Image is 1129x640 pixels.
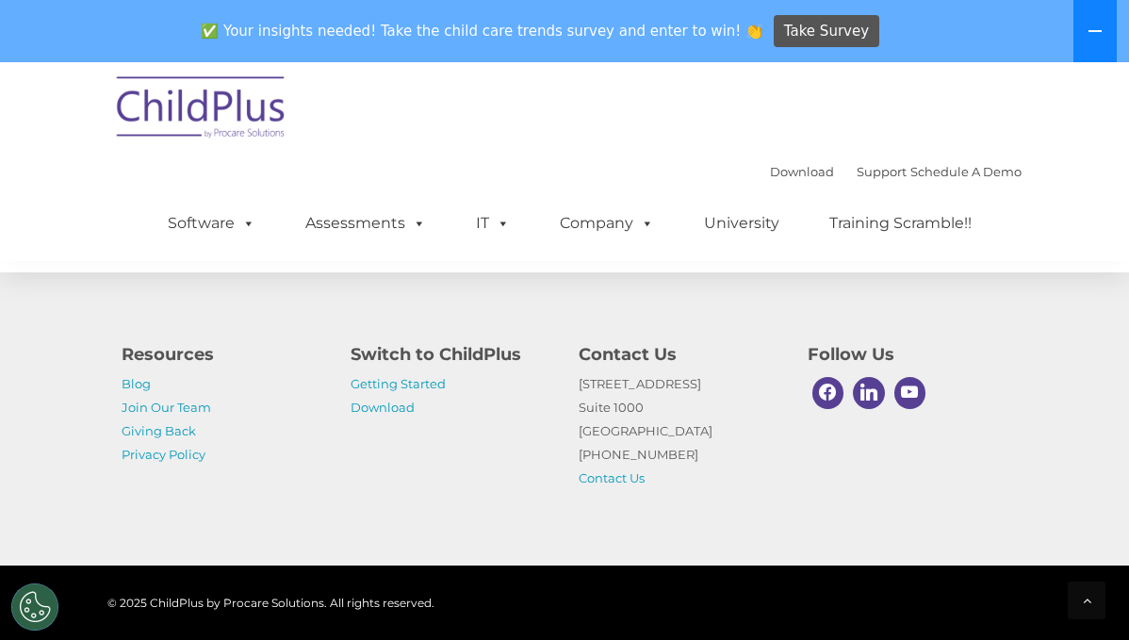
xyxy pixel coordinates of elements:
h4: Switch to ChildPlus [351,341,551,368]
h4: Resources [122,341,322,368]
a: Download [770,164,834,179]
a: Blog [122,376,151,391]
a: Schedule A Demo [910,164,1022,179]
button: Cookies Settings [11,583,58,631]
span: ✅ Your insights needed! Take the child care trends survey and enter to win! 👏 [194,12,771,49]
a: Youtube [890,372,931,414]
a: Linkedin [848,372,890,414]
a: Assessments [286,205,445,242]
a: Software [149,205,274,242]
span: © 2025 ChildPlus by Procare Solutions. All rights reserved. [107,596,434,610]
a: Facebook [808,372,849,414]
a: Training Scramble!! [810,205,990,242]
a: Giving Back [122,423,196,438]
h4: Follow Us [808,341,1008,368]
a: IT [457,205,529,242]
a: Privacy Policy [122,447,205,462]
a: Take Survey [774,15,880,48]
a: Getting Started [351,376,446,391]
a: Contact Us [579,470,645,485]
a: Download [351,400,415,415]
a: Support [857,164,907,179]
img: ChildPlus by Procare Solutions [107,63,296,157]
a: Join Our Team [122,400,211,415]
a: University [685,205,798,242]
a: Company [541,205,673,242]
p: [STREET_ADDRESS] Suite 1000 [GEOGRAPHIC_DATA] [PHONE_NUMBER] [579,372,779,490]
font: | [770,164,1022,179]
span: Take Survey [784,15,869,48]
h4: Contact Us [579,341,779,368]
